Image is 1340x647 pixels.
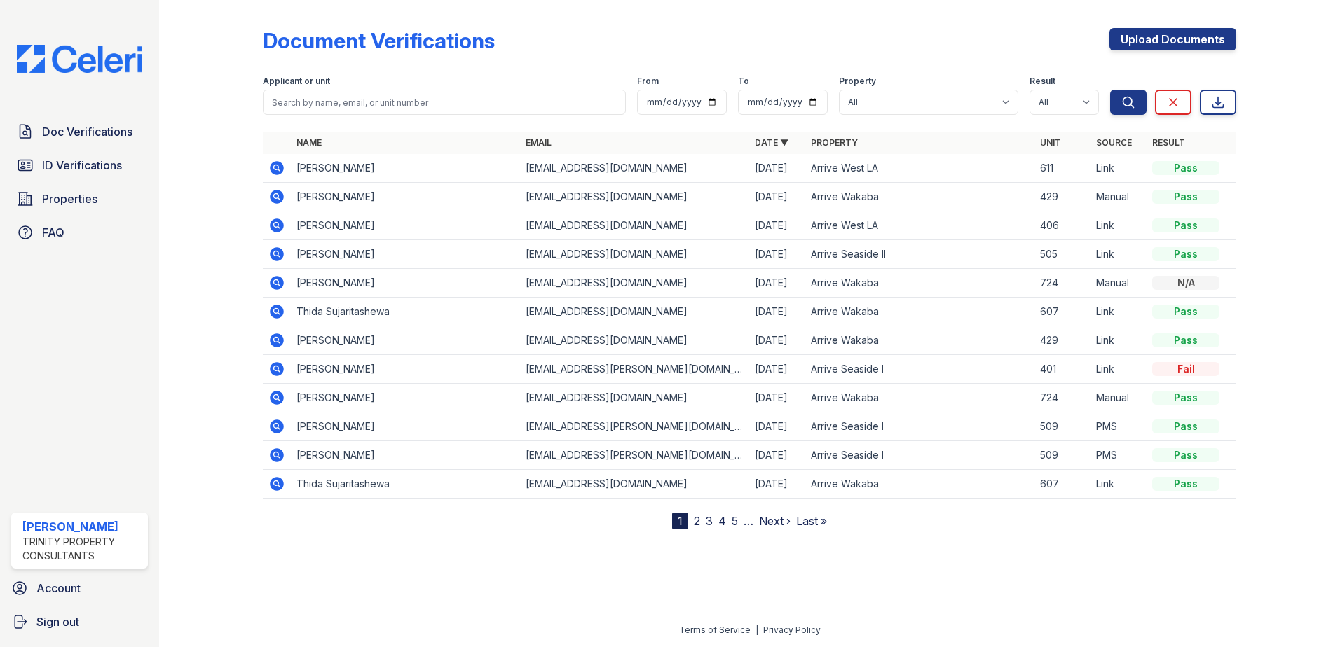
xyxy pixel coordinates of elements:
[11,118,148,146] a: Doc Verifications
[1091,298,1147,326] td: Link
[520,384,749,412] td: [EMAIL_ADDRESS][DOMAIN_NAME]
[706,514,713,528] a: 3
[291,269,520,298] td: [PERSON_NAME]
[1152,305,1219,319] div: Pass
[1091,183,1147,211] td: Manual
[1152,477,1219,491] div: Pass
[1091,470,1147,499] td: Link
[749,240,805,269] td: [DATE]
[42,123,132,140] span: Doc Verifications
[1034,298,1091,326] td: 607
[1034,441,1091,470] td: 509
[520,355,749,384] td: [EMAIL_ADDRESS][PERSON_NAME][DOMAIN_NAME]
[6,45,153,73] img: CE_Logo_Blue-a8612792a0a2168367f1c8372b55b34899dd931a85d93a1a3d3e32e68fde9ad4.png
[520,326,749,355] td: [EMAIL_ADDRESS][DOMAIN_NAME]
[263,76,330,87] label: Applicant or unit
[672,513,688,529] div: 1
[1152,137,1185,148] a: Result
[1152,391,1219,405] div: Pass
[1034,355,1091,384] td: 401
[718,514,726,528] a: 4
[805,269,1034,298] td: Arrive Wakaba
[520,470,749,499] td: [EMAIL_ADDRESS][DOMAIN_NAME]
[291,355,520,384] td: [PERSON_NAME]
[805,384,1034,412] td: Arrive Wakaba
[1040,137,1061,148] a: Unit
[839,76,876,87] label: Property
[1152,276,1219,290] div: N/A
[291,412,520,441] td: [PERSON_NAME]
[1281,591,1326,633] iframe: chat widget
[1030,76,1055,87] label: Result
[1152,161,1219,175] div: Pass
[749,298,805,326] td: [DATE]
[1091,355,1147,384] td: Link
[1034,384,1091,412] td: 724
[291,441,520,470] td: [PERSON_NAME]
[805,412,1034,441] td: Arrive Seaside I
[42,224,64,241] span: FAQ
[1034,412,1091,441] td: 509
[744,513,753,529] span: …
[526,137,552,148] a: Email
[291,211,520,240] td: [PERSON_NAME]
[1034,211,1091,240] td: 406
[1034,470,1091,499] td: 607
[756,625,758,635] div: |
[1091,326,1147,355] td: Link
[805,355,1034,384] td: Arrive Seaside I
[291,183,520,211] td: [PERSON_NAME]
[805,326,1034,355] td: Arrive Wakaba
[291,298,520,326] td: Thida Sujaritashewa
[1034,269,1091,298] td: 724
[1034,326,1091,355] td: 429
[263,28,495,53] div: Document Verifications
[749,326,805,355] td: [DATE]
[1152,190,1219,204] div: Pass
[520,211,749,240] td: [EMAIL_ADDRESS][DOMAIN_NAME]
[1096,137,1132,148] a: Source
[520,412,749,441] td: [EMAIL_ADDRESS][PERSON_NAME][DOMAIN_NAME]
[1091,384,1147,412] td: Manual
[1109,28,1236,50] a: Upload Documents
[11,218,148,246] a: FAQ
[749,154,805,183] td: [DATE]
[1034,154,1091,183] td: 611
[1091,211,1147,240] td: Link
[749,211,805,240] td: [DATE]
[1152,218,1219,232] div: Pass
[749,355,805,384] td: [DATE]
[1152,362,1219,376] div: Fail
[749,269,805,298] td: [DATE]
[42,157,122,174] span: ID Verifications
[759,514,791,528] a: Next ›
[1034,240,1091,269] td: 505
[679,625,751,635] a: Terms of Service
[1152,333,1219,347] div: Pass
[520,441,749,470] td: [EMAIL_ADDRESS][PERSON_NAME][DOMAIN_NAME]
[805,470,1034,499] td: Arrive Wakaba
[811,137,858,148] a: Property
[296,137,322,148] a: Name
[796,514,827,528] a: Last »
[520,240,749,269] td: [EMAIL_ADDRESS][DOMAIN_NAME]
[520,183,749,211] td: [EMAIL_ADDRESS][DOMAIN_NAME]
[749,384,805,412] td: [DATE]
[805,183,1034,211] td: Arrive Wakaba
[1091,240,1147,269] td: Link
[805,298,1034,326] td: Arrive Wakaba
[6,608,153,636] a: Sign out
[1152,448,1219,462] div: Pass
[22,535,142,563] div: Trinity Property Consultants
[1091,412,1147,441] td: PMS
[42,190,97,207] span: Properties
[1091,269,1147,298] td: Manual
[1034,183,1091,211] td: 429
[749,412,805,441] td: [DATE]
[36,613,79,630] span: Sign out
[22,518,142,535] div: [PERSON_NAME]
[520,269,749,298] td: [EMAIL_ADDRESS][DOMAIN_NAME]
[36,580,81,597] span: Account
[732,514,738,528] a: 5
